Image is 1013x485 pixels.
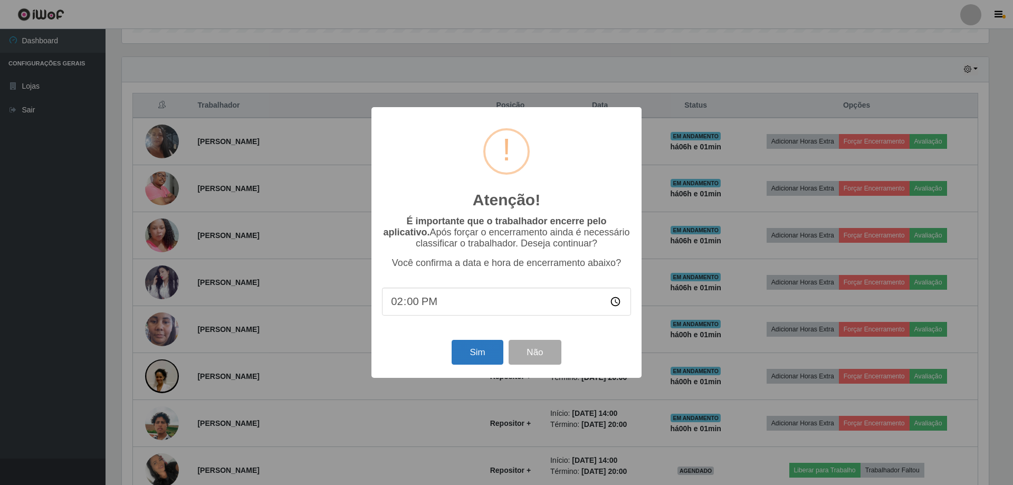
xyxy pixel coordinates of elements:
[382,216,631,249] p: Após forçar o encerramento ainda é necessário classificar o trabalhador. Deseja continuar?
[473,191,540,210] h2: Atenção!
[452,340,503,365] button: Sim
[383,216,606,237] b: É importante que o trabalhador encerre pelo aplicativo.
[509,340,561,365] button: Não
[382,258,631,269] p: Você confirma a data e hora de encerramento abaixo?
